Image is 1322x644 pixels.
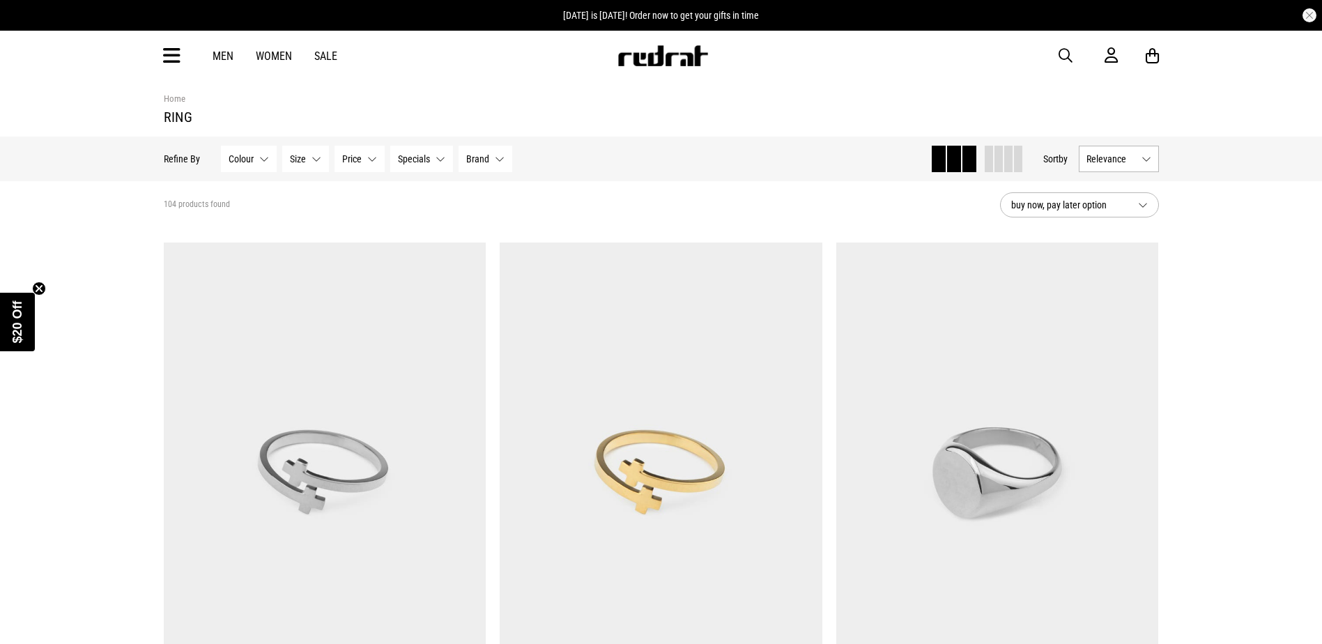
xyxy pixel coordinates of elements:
button: Colour [221,146,277,172]
span: Specials [398,153,430,164]
span: by [1059,153,1068,164]
span: buy now, pay later option [1011,197,1127,213]
span: Brand [466,153,489,164]
button: buy now, pay later option [1000,192,1159,217]
button: Price [335,146,385,172]
img: Redrat logo [617,45,709,66]
span: Price [342,153,362,164]
button: Close teaser [32,282,46,296]
span: [DATE] is [DATE]! Order now to get your gifts in time [563,10,759,21]
button: Size [282,146,329,172]
a: Women [256,49,292,63]
a: Men [213,49,233,63]
span: Colour [229,153,254,164]
button: Relevance [1079,146,1159,172]
h1: ring [164,109,1159,125]
p: Refine By [164,153,200,164]
button: Sortby [1043,151,1068,167]
a: Sale [314,49,337,63]
span: Size [290,153,306,164]
span: 104 products found [164,199,230,210]
span: $20 Off [10,300,24,343]
button: Brand [459,146,512,172]
a: Home [164,93,185,104]
span: Relevance [1086,153,1136,164]
button: Specials [390,146,453,172]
